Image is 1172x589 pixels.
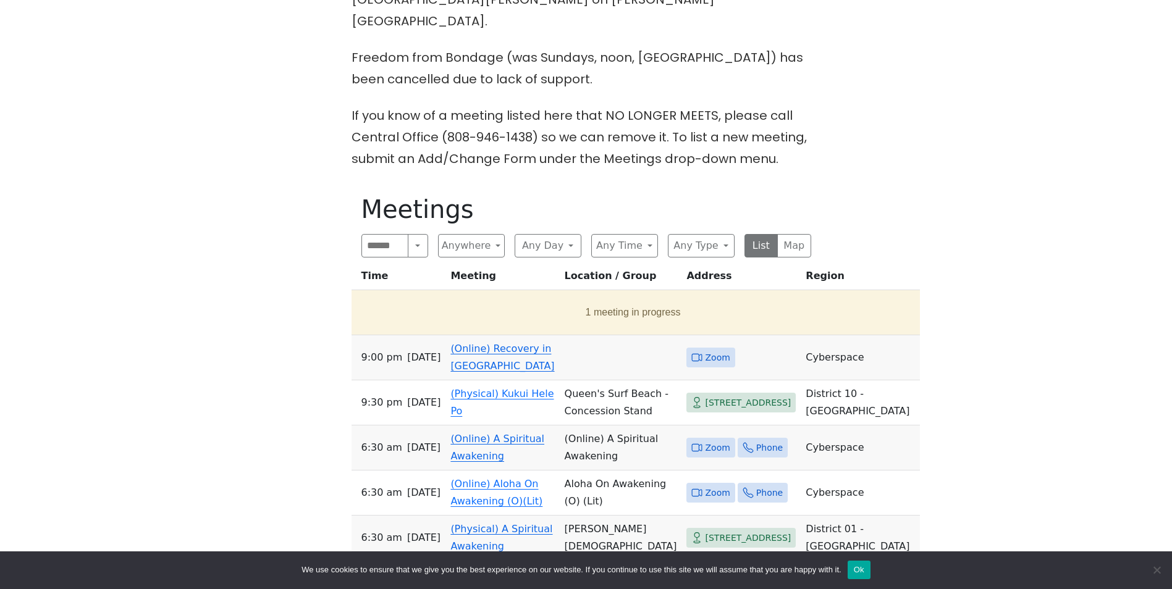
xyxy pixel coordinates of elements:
[361,349,403,366] span: 9:00 PM
[705,395,791,411] span: [STREET_ADDRESS]
[407,439,441,456] span: [DATE]
[407,484,441,501] span: [DATE]
[560,425,682,470] td: (Online) A Spiritual Awakening
[450,433,544,462] a: (Online) A Spiritual Awakening
[450,478,542,507] a: (Online) Aloha On Awakening (O)(Lit)
[352,47,821,90] p: Freedom from Bondage (was Sundays, noon, [GEOGRAPHIC_DATA]) has been cancelled due to lack of sup...
[407,394,441,411] span: [DATE]
[352,105,821,170] p: If you know of a meeting listed here that NO LONGER MEETS, please call Central Office (808-946-14...
[450,388,554,417] a: (Physical) Kukui Hele Po
[801,425,919,470] td: Cyberspace
[801,335,919,380] td: Cyberspace
[408,234,428,257] button: Search
[801,380,919,425] td: District 10 - [GEOGRAPHIC_DATA]
[361,234,409,257] input: Search
[361,529,402,546] span: 6:30 AM
[361,394,403,411] span: 9:30 PM
[560,267,682,290] th: Location / Group
[361,194,811,224] h1: Meetings
[744,234,778,257] button: List
[681,267,801,290] th: Address
[445,267,559,290] th: Meeting
[301,564,841,576] span: We use cookies to ensure that we give you the best experience on our website. If you continue to ...
[777,234,811,257] button: Map
[361,484,402,501] span: 6:30 AM
[450,343,554,372] a: (Online) Recovery in [GEOGRAPHIC_DATA]
[515,234,581,257] button: Any Day
[450,523,552,552] a: (Physical) A Spiritual Awakening
[756,485,783,501] span: Phone
[407,529,441,546] span: [DATE]
[668,234,735,257] button: Any Type
[560,516,682,561] td: [PERSON_NAME][DEMOGRAPHIC_DATA]
[756,440,783,456] span: Phone
[801,267,919,290] th: Region
[560,380,682,425] td: Queen's Surf Beach - Concession Stand
[705,350,730,366] span: Zoom
[361,439,402,456] span: 6:30 AM
[705,485,730,501] span: Zoom
[352,267,446,290] th: Time
[560,470,682,516] td: Aloha On Awakening (O) (Lit)
[1150,564,1163,576] span: No
[801,516,919,561] td: District 01 - [GEOGRAPHIC_DATA]
[407,349,441,366] span: [DATE]
[705,440,730,456] span: Zoom
[705,530,791,546] span: [STREET_ADDRESS]
[356,295,910,330] button: 1 meeting in progress
[438,234,505,257] button: Anywhere
[848,561,871,579] button: Ok
[591,234,658,257] button: Any Time
[801,470,919,516] td: Cyberspace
